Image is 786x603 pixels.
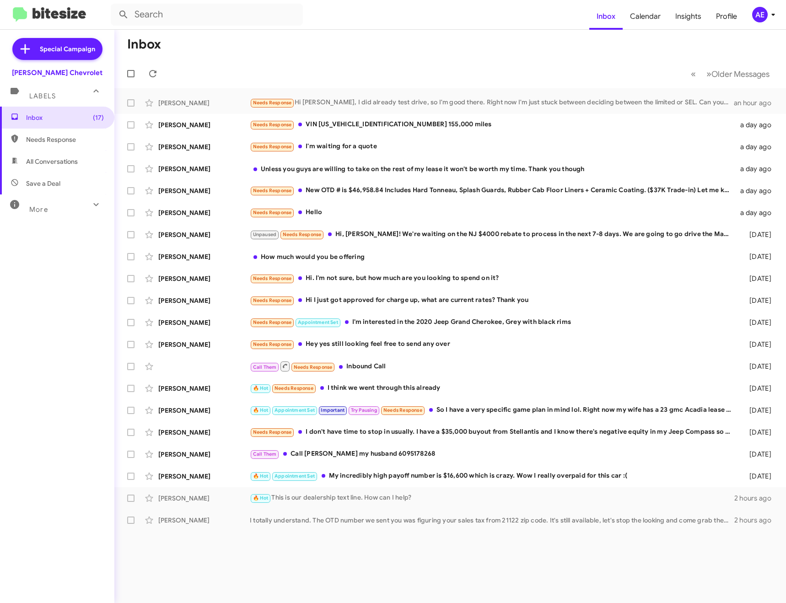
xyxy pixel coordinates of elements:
[26,113,104,122] span: Inbox
[29,92,56,100] span: Labels
[736,208,779,217] div: a day ago
[250,449,736,459] div: Call [PERSON_NAME] my husband 6095178268
[250,383,736,393] div: I think we went through this already
[736,406,779,415] div: [DATE]
[736,274,779,283] div: [DATE]
[250,295,736,306] div: Hi I just got approved for charge up, what are current rates? Thank you
[158,208,250,217] div: [PERSON_NAME]
[93,113,104,122] span: (17)
[736,318,779,327] div: [DATE]
[253,451,277,457] span: Call Them
[253,210,292,215] span: Needs Response
[158,428,250,437] div: [PERSON_NAME]
[26,157,78,166] span: All Conversations
[253,144,292,150] span: Needs Response
[250,516,734,525] div: I totally understand. The OTD number we sent you was figuring your sales tax from 21122 zip code....
[275,385,313,391] span: Needs Response
[253,429,292,435] span: Needs Response
[736,472,779,481] div: [DATE]
[736,450,779,459] div: [DATE]
[253,341,292,347] span: Needs Response
[250,141,736,152] div: I'm waiting for a quote
[111,4,303,26] input: Search
[736,362,779,371] div: [DATE]
[691,68,696,80] span: «
[250,471,736,481] div: My incredibly high payoff number is $16,600 which is crazy. Wow I really overpaid for this car :(
[283,232,322,237] span: Needs Response
[250,185,736,196] div: New OTD # is $46,958.84 Includes Hard Tonneau, Splash Guards, Rubber Cab Floor Liners + Ceramic C...
[158,318,250,327] div: [PERSON_NAME]
[253,319,292,325] span: Needs Response
[321,407,345,413] span: Important
[158,296,250,305] div: [PERSON_NAME]
[253,473,269,479] span: 🔥 Hot
[706,68,711,80] span: »
[275,473,315,479] span: Appointment Set
[253,232,277,237] span: Unpaused
[734,516,779,525] div: 2 hours ago
[250,339,736,350] div: Hey yes still looking feel free to send any over
[275,407,315,413] span: Appointment Set
[250,361,736,372] div: Inbound Call
[158,274,250,283] div: [PERSON_NAME]
[752,7,768,22] div: AE
[250,97,734,108] div: Hi [PERSON_NAME], I did already test drive, so I'm good there. Right now I'm just stuck between d...
[158,450,250,459] div: [PERSON_NAME]
[250,164,736,173] div: Unless you guys are willing to take on the rest of my lease it won't be worth my time. Thank you ...
[736,428,779,437] div: [DATE]
[158,494,250,503] div: [PERSON_NAME]
[701,65,775,83] button: Next
[734,494,779,503] div: 2 hours ago
[29,205,48,214] span: More
[158,230,250,239] div: [PERSON_NAME]
[736,384,779,393] div: [DATE]
[250,317,736,328] div: I'm interested in the 2020 Jeep Grand Cherokee, Grey with black rims
[294,364,333,370] span: Needs Response
[589,3,623,30] a: Inbox
[250,207,736,218] div: Hello
[253,407,269,413] span: 🔥 Hot
[736,142,779,151] div: a day ago
[253,100,292,106] span: Needs Response
[734,98,779,108] div: an hour ago
[158,406,250,415] div: [PERSON_NAME]
[351,407,377,413] span: Try Pausing
[736,186,779,195] div: a day ago
[127,37,161,52] h1: Inbox
[736,296,779,305] div: [DATE]
[668,3,709,30] a: Insights
[250,119,736,130] div: VIN [US_VEHICLE_IDENTIFICATION_NUMBER] 155,000 miles
[744,7,776,22] button: AE
[250,229,736,240] div: Hi, [PERSON_NAME]! We're waiting on the NJ $4000 rebate to process in the next 7-8 days. We are g...
[40,44,95,54] span: Special Campaign
[158,252,250,261] div: [PERSON_NAME]
[158,384,250,393] div: [PERSON_NAME]
[250,493,734,503] div: This is our dealership text line. How can I help?
[709,3,744,30] a: Profile
[736,164,779,173] div: a day ago
[253,297,292,303] span: Needs Response
[253,275,292,281] span: Needs Response
[736,340,779,349] div: [DATE]
[686,65,775,83] nav: Page navigation example
[250,252,736,261] div: How much would you be offering
[253,385,269,391] span: 🔥 Hot
[158,472,250,481] div: [PERSON_NAME]
[685,65,701,83] button: Previous
[623,3,668,30] a: Calendar
[12,38,102,60] a: Special Campaign
[253,364,277,370] span: Call Them
[253,495,269,501] span: 🔥 Hot
[158,516,250,525] div: [PERSON_NAME]
[158,120,250,129] div: [PERSON_NAME]
[253,188,292,194] span: Needs Response
[736,230,779,239] div: [DATE]
[158,186,250,195] div: [PERSON_NAME]
[250,405,736,415] div: So I have a very specific game plan in mind lol. Right now my wife has a 23 gmc Acadia lease of $...
[26,179,60,188] span: Save a Deal
[158,340,250,349] div: [PERSON_NAME]
[12,68,102,77] div: [PERSON_NAME] Chevrolet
